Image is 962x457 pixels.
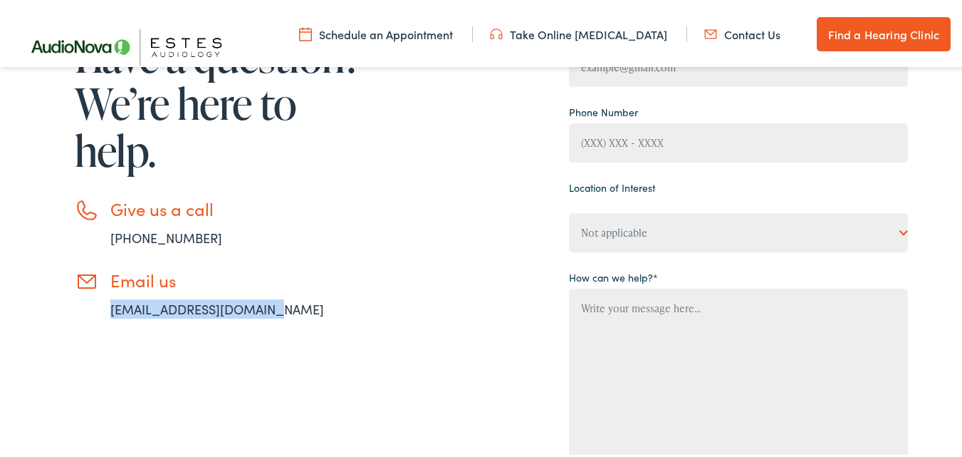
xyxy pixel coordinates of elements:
img: utility icon [704,24,717,39]
a: Find a Hearing Clinic [817,14,951,48]
h3: Email us [110,267,367,288]
label: How can we help? [569,267,658,282]
label: Phone Number [569,102,638,117]
a: Take Online [MEDICAL_DATA] [490,24,667,39]
a: Schedule an Appointment [299,24,453,39]
a: Contact Us [704,24,780,39]
label: Location of Interest [569,178,655,192]
img: utility icon [490,24,503,39]
input: example@gmail.com [569,45,908,84]
a: [PHONE_NUMBER] [110,226,222,244]
img: utility icon [299,24,312,39]
a: [EMAIL_ADDRESS][DOMAIN_NAME] [110,297,324,315]
h3: Give us a call [110,196,367,217]
input: (XXX) XXX - XXXX [569,120,908,160]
